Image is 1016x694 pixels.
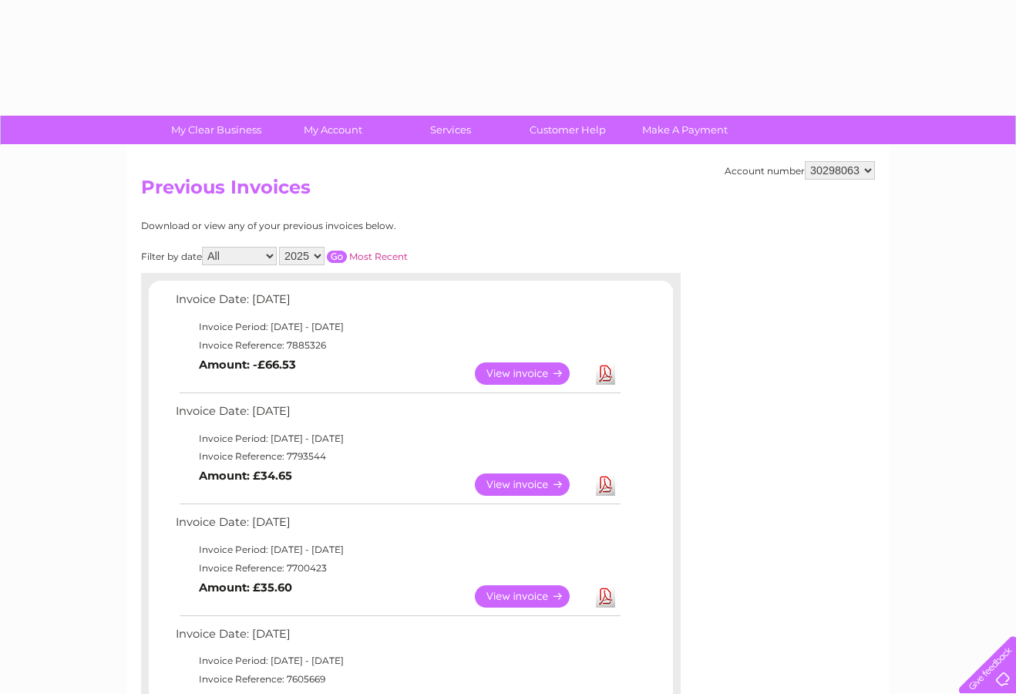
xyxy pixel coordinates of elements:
a: Most Recent [349,251,408,262]
div: Account number [725,161,875,180]
td: Invoice Date: [DATE] [172,624,623,652]
a: Make A Payment [621,116,749,144]
td: Invoice Period: [DATE] - [DATE] [172,541,623,559]
b: Amount: £34.65 [199,469,292,483]
td: Invoice Date: [DATE] [172,289,623,318]
a: View [475,473,588,496]
a: My Clear Business [153,116,280,144]
td: Invoice Date: [DATE] [172,401,623,430]
a: Download [596,473,615,496]
b: Amount: -£66.53 [199,358,296,372]
td: Invoice Period: [DATE] - [DATE] [172,430,623,448]
td: Invoice Period: [DATE] - [DATE] [172,318,623,336]
td: Invoice Reference: 7885326 [172,336,623,355]
a: View [475,585,588,608]
td: Invoice Reference: 7605669 [172,670,623,689]
div: Download or view any of your previous invoices below. [141,221,546,231]
a: Download [596,362,615,385]
b: Amount: £35.60 [199,581,292,595]
a: View [475,362,588,385]
a: Services [387,116,514,144]
td: Invoice Reference: 7793544 [172,447,623,466]
td: Invoice Reference: 7700423 [172,559,623,578]
a: My Account [270,116,397,144]
div: Filter by date [141,247,546,265]
td: Invoice Period: [DATE] - [DATE] [172,652,623,670]
td: Invoice Date: [DATE] [172,512,623,541]
h2: Previous Invoices [141,177,875,206]
a: Download [596,585,615,608]
a: Customer Help [504,116,631,144]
